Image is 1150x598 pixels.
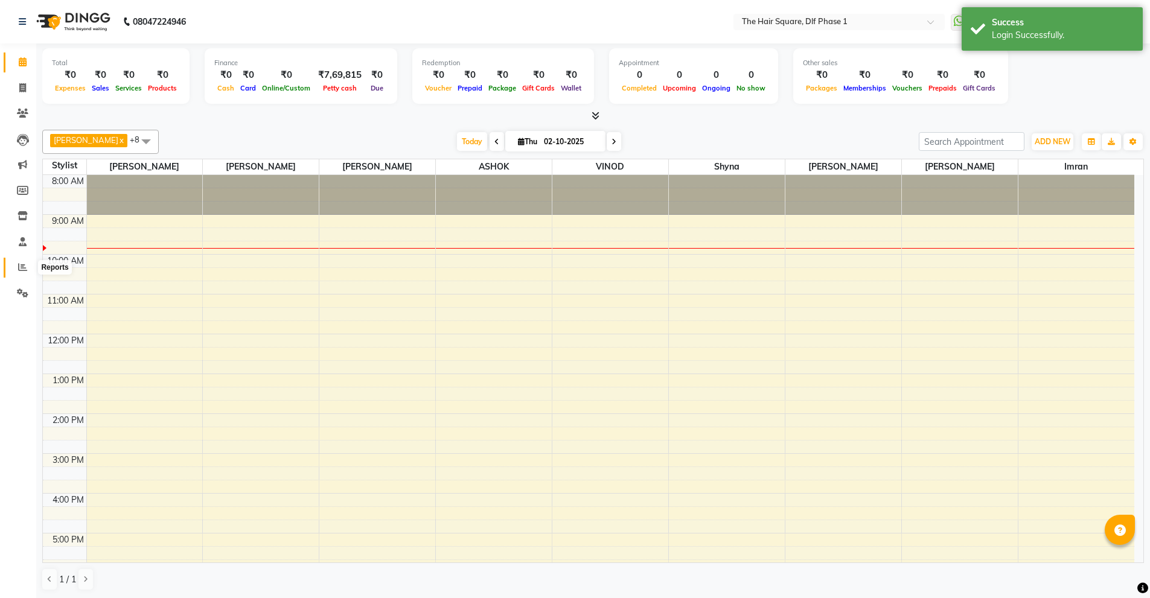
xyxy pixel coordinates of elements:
span: ASHOK [436,159,552,174]
span: Gift Cards [960,84,998,92]
button: ADD NEW [1032,133,1073,150]
div: Stylist [43,159,86,172]
div: 2:00 PM [50,414,86,427]
div: ₹0 [366,68,388,82]
span: ADD NEW [1035,137,1070,146]
div: 11:00 AM [45,294,86,307]
span: Cash [214,84,237,92]
span: Prepaids [925,84,960,92]
div: ₹0 [558,68,584,82]
input: Search Appointment [919,132,1024,151]
div: 4:00 PM [50,494,86,506]
div: 1:00 PM [50,374,86,387]
div: ₹0 [519,68,558,82]
div: 8:00 AM [50,175,86,188]
span: Prepaid [455,84,485,92]
span: [PERSON_NAME] [87,159,203,174]
span: [PERSON_NAME] [203,159,319,174]
span: [PERSON_NAME] [902,159,1018,174]
span: Products [145,84,180,92]
div: ₹0 [259,68,313,82]
div: Appointment [619,58,768,68]
span: Card [237,84,259,92]
span: Sales [89,84,112,92]
span: imran [1018,159,1135,174]
span: Completed [619,84,660,92]
div: ₹0 [485,68,519,82]
div: ₹0 [889,68,925,82]
span: Upcoming [660,84,699,92]
div: Finance [214,58,388,68]
span: +8 [130,135,149,144]
div: Reports [38,260,71,275]
div: ₹0 [960,68,998,82]
div: 12:00 PM [45,334,86,347]
div: ₹0 [803,68,840,82]
span: Vouchers [889,84,925,92]
div: 0 [699,68,733,82]
div: ₹0 [214,68,237,82]
div: 3:00 PM [50,454,86,466]
div: Redemption [422,58,584,68]
span: Today [457,132,487,151]
span: [PERSON_NAME] [54,135,118,145]
span: Voucher [422,84,455,92]
span: VINOD [552,159,668,174]
div: ₹0 [145,68,180,82]
div: ₹7,69,815 [313,68,366,82]
span: [PERSON_NAME] [319,159,435,174]
div: Success [992,16,1134,29]
div: ₹0 [112,68,145,82]
div: ₹0 [52,68,89,82]
input: 2025-10-02 [540,133,601,151]
span: Gift Cards [519,84,558,92]
span: Wallet [558,84,584,92]
a: x [118,135,124,145]
span: Shyna [669,159,785,174]
div: 10:00 AM [45,255,86,267]
div: Other sales [803,58,998,68]
div: ₹0 [89,68,112,82]
div: Login Successfully. [992,29,1134,42]
span: Due [368,84,386,92]
div: Total [52,58,180,68]
span: Petty cash [320,84,360,92]
div: ₹0 [422,68,455,82]
div: 0 [660,68,699,82]
div: 5:00 PM [50,533,86,546]
div: ₹0 [237,68,259,82]
span: No show [733,84,768,92]
div: ₹0 [840,68,889,82]
span: 1 / 1 [59,573,76,586]
span: Package [485,84,519,92]
div: 0 [733,68,768,82]
span: Services [112,84,145,92]
b: 08047224946 [133,5,186,39]
div: ₹0 [455,68,485,82]
span: Expenses [52,84,89,92]
span: Memberships [840,84,889,92]
span: Ongoing [699,84,733,92]
span: Online/Custom [259,84,313,92]
div: 9:00 AM [50,215,86,227]
div: ₹0 [925,68,960,82]
span: Thu [515,137,540,146]
span: Packages [803,84,840,92]
img: logo [31,5,113,39]
div: 0 [619,68,660,82]
span: [PERSON_NAME] [785,159,901,174]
